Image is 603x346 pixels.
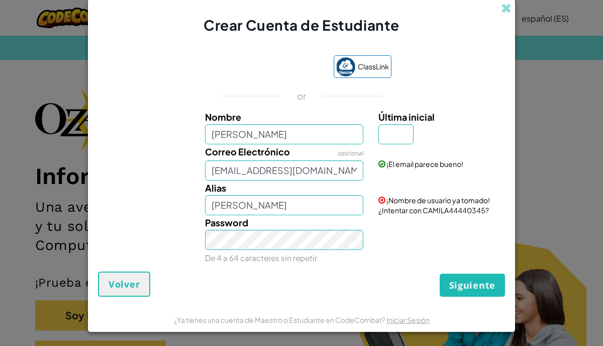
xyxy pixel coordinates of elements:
[205,146,290,157] span: Correo Electrónico
[207,56,329,78] iframe: Botón Iniciar sesión con Google
[449,279,495,291] span: Siguiente
[204,16,399,34] span: Crear Cuenta de Estudiante
[109,278,140,290] span: Volver
[98,272,150,297] button: Volver
[378,196,490,215] span: ¡Nombre de usuario ya tomado! ¿Intentar con CAMILA44440345?
[205,253,317,263] small: De 4 a 64 caracteres sin repetir
[205,217,248,228] span: Password
[386,315,430,324] a: Iniciar Sesión
[338,149,363,157] span: opcional
[378,111,435,123] span: Última inicial
[205,182,226,194] span: Alias
[386,159,463,168] span: ¡El email parece bueno!
[205,111,241,123] span: Nombre
[440,274,505,297] button: Siguiente
[358,59,389,74] span: ClassLink
[297,90,307,102] p: or
[336,57,355,76] img: classlink-logo-small.png
[174,315,386,324] span: ¿Ya tienes una cuenta de Maestro o Estudiante en CodeCombat?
